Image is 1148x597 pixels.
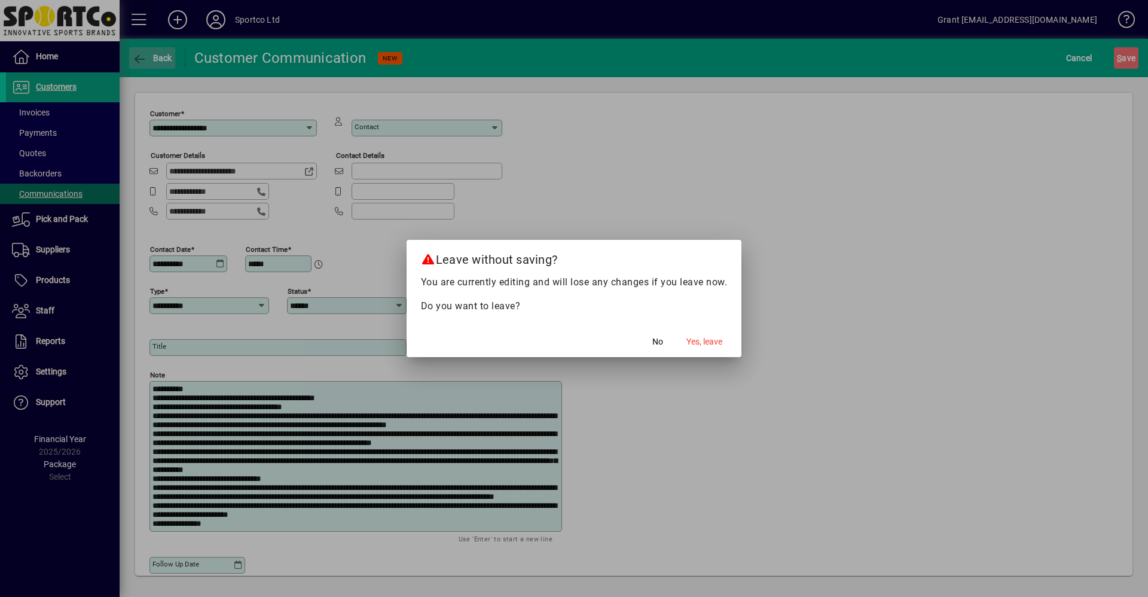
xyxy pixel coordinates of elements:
span: No [652,336,663,348]
button: No [639,331,677,352]
h2: Leave without saving? [407,240,742,275]
span: Yes, leave [686,336,722,348]
button: Yes, leave [682,331,727,352]
p: You are currently editing and will lose any changes if you leave now. [421,275,728,290]
p: Do you want to leave? [421,299,728,313]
